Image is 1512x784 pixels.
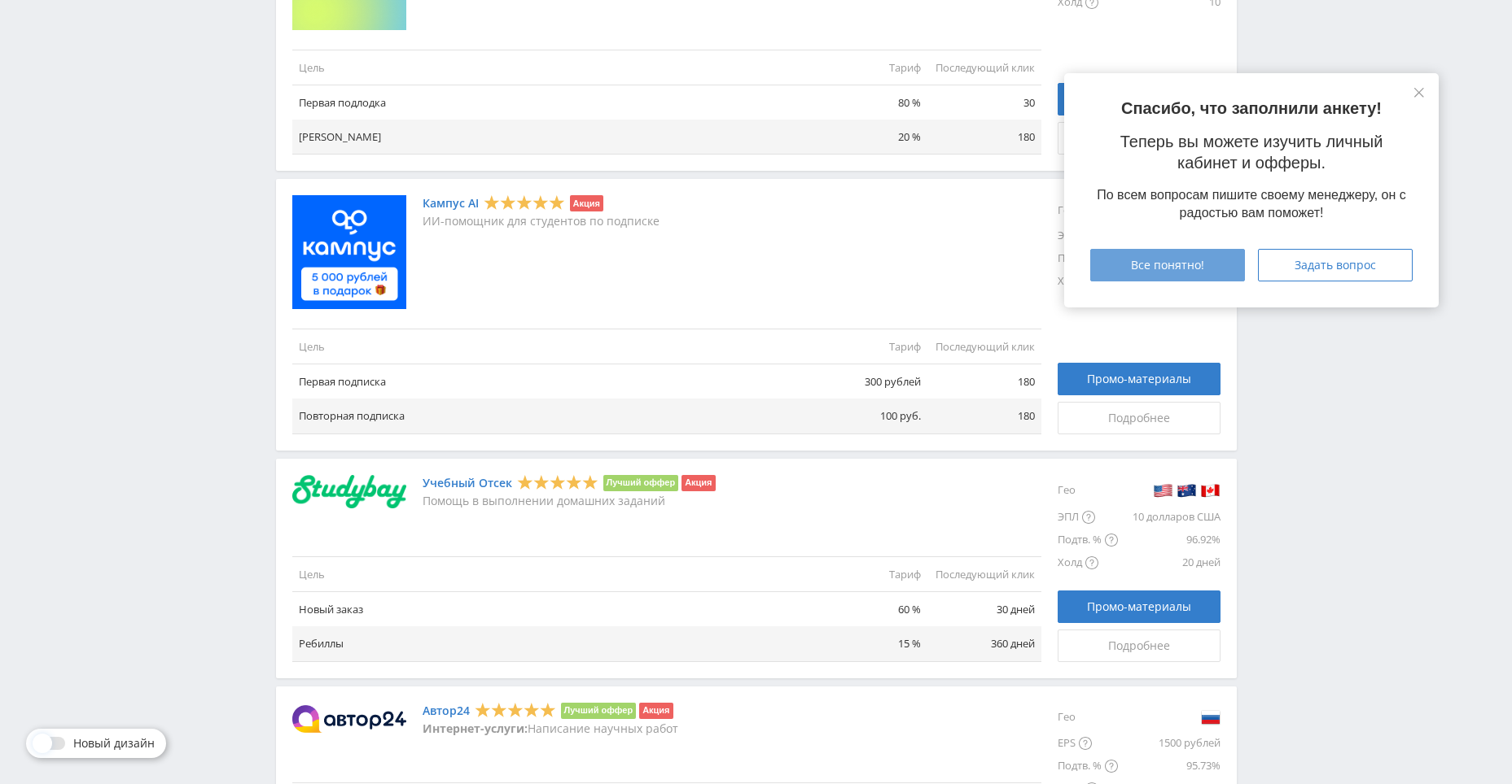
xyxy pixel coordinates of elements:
[927,120,1041,155] td: 180
[927,85,1041,120] td: 30
[528,721,678,736] ya-tr-span: Написание научных работ
[1058,482,1076,497] ya-tr-span: Гео
[685,477,712,488] ya-tr-span: Акция
[927,399,1041,433] td: 180
[1058,251,1102,266] ya-tr-span: Подтв. %
[889,567,921,581] ya-tr-span: Тариф
[1258,249,1413,281] button: Задать вопрос
[1058,402,1221,434] a: Подробнее
[880,408,921,423] ya-tr-span: 100 руб.
[423,475,512,490] ya-tr-span: Учебный Отсек
[484,194,565,211] div: 5 Звезд
[423,477,512,490] a: Учебный Отсек
[299,408,405,423] ya-tr-span: Повторная подписка
[299,567,325,581] ya-tr-span: Цель
[1058,274,1082,289] ya-tr-span: Холд
[936,60,1035,75] ya-tr-span: Последующий клик
[991,636,1035,651] ya-tr-span: 360 дней
[1058,758,1102,773] ya-tr-span: Подтв. %
[423,704,470,717] a: Автор24
[813,592,927,627] td: 60 %
[1159,735,1221,750] ya-tr-span: 1500 рублей
[889,339,921,354] ya-tr-span: Тариф
[1058,555,1082,569] ya-tr-span: Холд
[299,602,363,616] ya-tr-span: Новый заказ
[423,721,528,736] ya-tr-span: Интернет-услуги:
[1131,259,1204,272] ya-tr-span: Все понятно!
[299,636,344,651] ya-tr-span: Ребиллы
[292,705,406,733] img: Автор24
[292,475,406,509] img: Учебный Отсек
[1120,133,1383,172] ya-tr-span: Теперь вы можете изучить личный кабинет и офферы.
[73,735,155,751] ya-tr-span: Новый дизайн
[889,60,921,75] ya-tr-span: Тариф
[564,705,633,716] ya-tr-span: Лучший оффер
[1133,509,1221,524] ya-tr-span: 10 долларов США
[1058,590,1221,623] a: Промо-материалы
[1058,203,1076,217] ya-tr-span: Гео
[1058,509,1079,524] ya-tr-span: ЭПЛ
[475,701,556,718] div: 5 Звезд
[423,195,479,211] ya-tr-span: Кампус AI
[1058,629,1221,662] a: Подробнее
[1118,755,1221,777] div: 95.73%
[813,85,927,120] td: 80 %
[423,493,665,508] ya-tr-span: Помощь в выполнении домашних заданий
[1058,532,1102,547] ya-tr-span: Подтв. %
[299,95,386,110] ya-tr-span: Первая подлодка
[573,198,600,209] ya-tr-span: Акция
[865,374,921,389] ya-tr-span: 300 рублей
[1087,372,1191,385] ya-tr-span: Промо-материалы
[642,705,669,716] ya-tr-span: Акция
[292,195,406,309] img: Кампус AI
[936,339,1035,354] ya-tr-span: Последующий клик
[927,364,1041,399] td: 180
[1058,735,1076,750] ya-tr-span: EPS
[997,602,1035,616] ya-tr-span: 30 дней
[1295,259,1376,272] ya-tr-span: Задать вопрос
[1108,412,1170,425] ya-tr-span: Подробнее
[1058,709,1076,724] ya-tr-span: Гео
[1118,529,1221,551] div: 96.92%
[813,626,927,661] td: 15 %
[1087,600,1191,613] ya-tr-span: Промо-материалы
[813,120,927,155] td: 20 %
[1058,122,1221,155] a: Подробнее
[1058,363,1221,395] a: Промо-материалы
[299,339,325,354] ya-tr-span: Цель
[299,374,386,389] ya-tr-span: Первая подписка
[517,473,598,490] div: 5 Звезд
[423,213,660,229] ya-tr-span: ИИ-помощник для студентов по подписке
[1090,249,1245,281] button: Все понятно!
[1121,99,1382,117] ya-tr-span: Спасибо, что заполнили анкету!
[936,567,1035,581] ya-tr-span: Последующий клик
[1097,188,1406,220] ya-tr-span: По всем вопросам пишите своему менеджеру, он с радостью вам поможет!
[1058,229,1079,243] ya-tr-span: ЭПЛ
[1058,83,1221,115] a: Промо-материалы
[1108,639,1170,652] ya-tr-span: Подробнее
[1182,555,1221,569] ya-tr-span: 20 дней
[299,129,381,144] ya-tr-span: [PERSON_NAME]
[423,197,479,210] a: Кампус AI
[299,60,325,75] ya-tr-span: Цель
[607,477,676,488] ya-tr-span: Лучший оффер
